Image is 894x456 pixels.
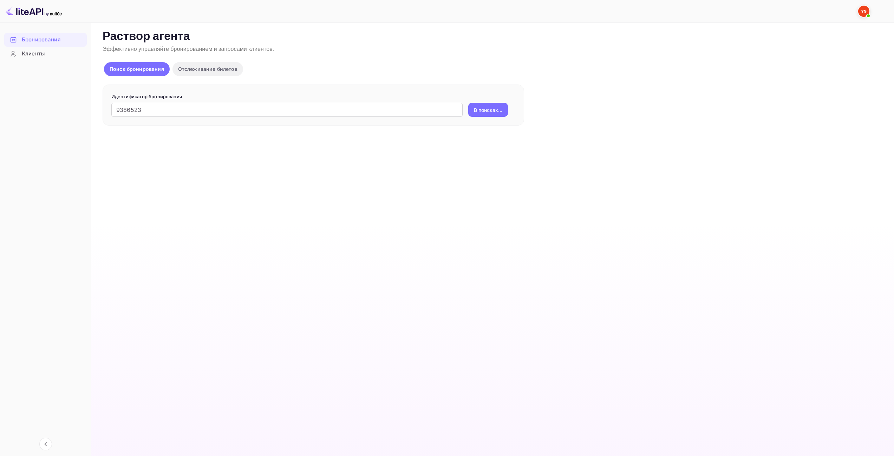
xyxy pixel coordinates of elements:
a: Клиенты [4,47,87,60]
ya-tr-span: Клиенты [22,50,45,58]
ya-tr-span: Идентификатор бронирования [111,94,182,99]
ya-tr-span: Поиск бронирования [110,66,164,72]
a: Бронирования [4,33,87,46]
ya-tr-span: Бронирования [22,36,60,44]
ya-tr-span: Отслеживание билетов [178,66,237,72]
ya-tr-span: Эффективно управляйте бронированием и запросами клиентов. [103,46,274,53]
button: В поисках... [468,103,508,117]
button: Свернуть навигацию [39,438,52,450]
div: Клиенты [4,47,87,61]
img: Служба Поддержки Яндекса [858,6,869,17]
div: Бронирования [4,33,87,47]
input: Введите идентификатор бронирования (например, 63782194) [111,103,463,117]
img: Логотип LiteAPI [6,6,62,17]
ya-tr-span: Раствор агента [103,29,190,44]
ya-tr-span: В поисках... [474,106,502,114]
